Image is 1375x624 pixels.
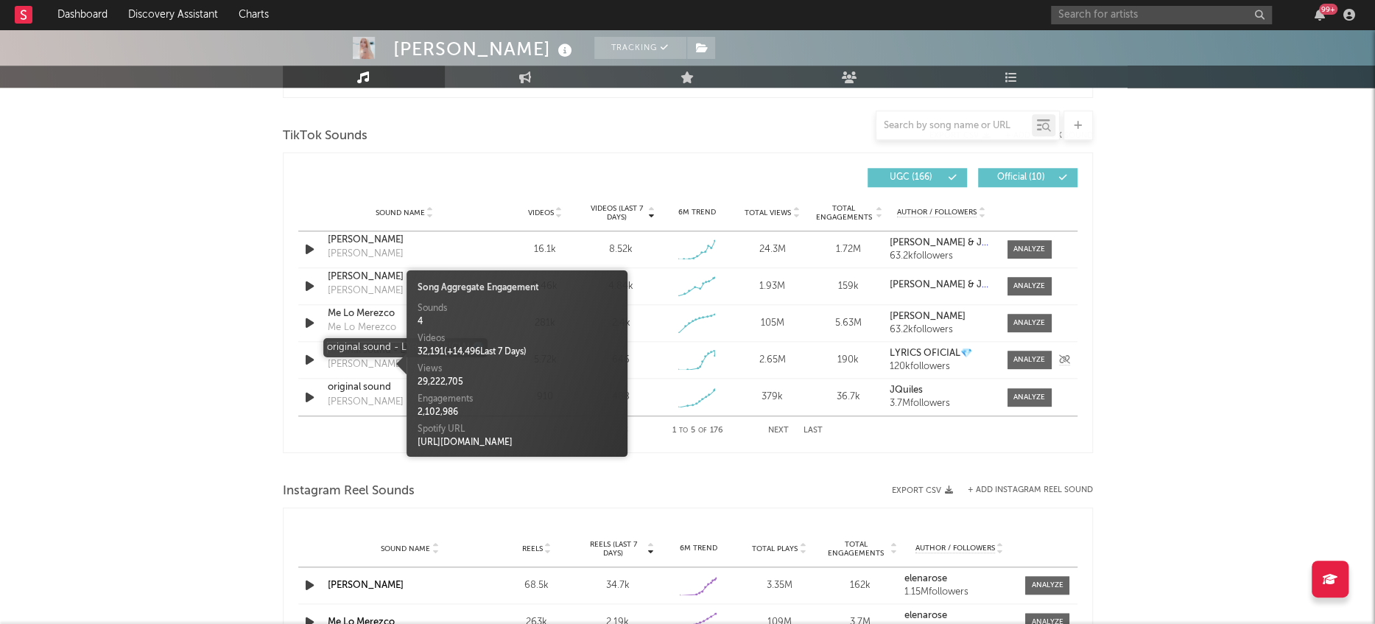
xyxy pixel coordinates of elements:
div: 3.7M followers [890,399,992,409]
div: Views [418,362,616,376]
span: Official ( 10 ) [988,173,1055,182]
span: Instagram Reel Sounds [283,483,415,500]
div: + Add Instagram Reel Sound [953,486,1093,494]
a: original sound [328,380,482,395]
strong: [PERSON_NAME] & JQuiles [890,238,1010,248]
strong: LYRICS OFICIAL💎 [890,348,972,358]
div: 190k [814,353,882,368]
a: [PERSON_NAME] [328,581,404,590]
button: 99+ [1315,9,1325,21]
span: of [698,427,707,434]
span: UGC ( 166 ) [877,173,945,182]
div: 2.65M [738,353,806,368]
button: Official(10) [978,168,1077,187]
span: Reels [522,544,543,553]
span: Total Engagements [814,204,873,222]
div: 2,102,986 [418,406,616,419]
button: + Add Instagram Reel Sound [968,486,1093,494]
a: LYRICS OFICIAL💎 [890,348,992,359]
div: 5.63M [814,316,882,331]
input: Search for artists [1051,6,1272,24]
div: 63.2k followers [890,251,992,262]
div: Sounds [418,302,616,315]
a: [PERSON_NAME] [890,312,992,322]
div: 29,222,705 [418,376,616,389]
div: [PERSON_NAME] [328,357,404,372]
div: 120k followers [890,362,992,372]
strong: [PERSON_NAME] [890,312,966,321]
div: 68.5k [500,578,574,593]
div: 34.7k [581,578,655,593]
div: 24.3M [738,242,806,257]
div: [PERSON_NAME] [328,395,404,410]
button: Export CSV [892,486,953,495]
span: Sound Name [381,544,430,553]
div: 6M Trend [662,207,731,218]
a: [PERSON_NAME] & JQuiles [890,280,992,290]
span: Total Plays [752,544,798,553]
div: Videos [418,332,616,346]
div: 36.7k [814,390,882,404]
div: 1.93M [738,279,806,294]
div: [PERSON_NAME] [328,247,404,262]
div: 1.15M followers [904,587,1015,597]
div: 162k [823,578,897,593]
div: 8.52k [609,242,633,257]
div: 379k [738,390,806,404]
span: Author / Followers [897,208,977,217]
a: JQuiles [890,385,992,396]
a: Me Lo Merezco [328,306,482,321]
div: 16.1k [511,242,580,257]
button: Tracking [594,37,686,59]
a: elenarose [904,611,1015,621]
span: Total Engagements [823,540,888,558]
span: Reels (last 7 days) [581,540,646,558]
span: Videos [528,208,554,217]
div: 105M [738,316,806,331]
div: 159k [814,279,882,294]
div: 1 5 176 [658,422,739,440]
button: Last [803,427,823,435]
span: Total Views [745,208,791,217]
span: to [679,427,688,434]
a: original sound - LYRICS OFICIAL💎 [328,343,482,358]
span: Sound Name [376,208,425,217]
div: Engagements [418,393,616,406]
input: Search by song name or URL [876,120,1032,132]
div: Spotify URL [418,423,616,436]
a: [PERSON_NAME] & JQuiles [890,238,992,248]
span: Videos (last 7 days) [586,204,646,222]
div: Me Lo Merezco [328,320,396,335]
a: [PERSON_NAME] [328,233,482,248]
div: 63.2k followers [890,325,992,335]
strong: [PERSON_NAME] & JQuiles [890,280,1010,290]
div: 32,191 ( + 14,496 Last 7 Days) [418,346,616,359]
div: 1.72M [814,242,882,257]
strong: elenarose [904,611,947,620]
div: 4 [418,315,616,329]
strong: elenarose [904,574,947,583]
div: 3.35M [742,578,816,593]
a: elenarose [904,574,1015,584]
div: [PERSON_NAME] [328,284,404,298]
a: [URL][DOMAIN_NAME] [418,438,513,447]
button: UGC(166) [868,168,967,187]
span: Author / Followers [915,544,995,553]
div: [PERSON_NAME] [393,37,576,61]
div: 99 + [1319,4,1337,15]
button: Next [768,427,789,435]
div: Song Aggregate Engagement [418,281,616,295]
div: 6M Trend [662,543,736,554]
a: [PERSON_NAME] [328,270,482,284]
strong: JQuiles [890,385,923,395]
